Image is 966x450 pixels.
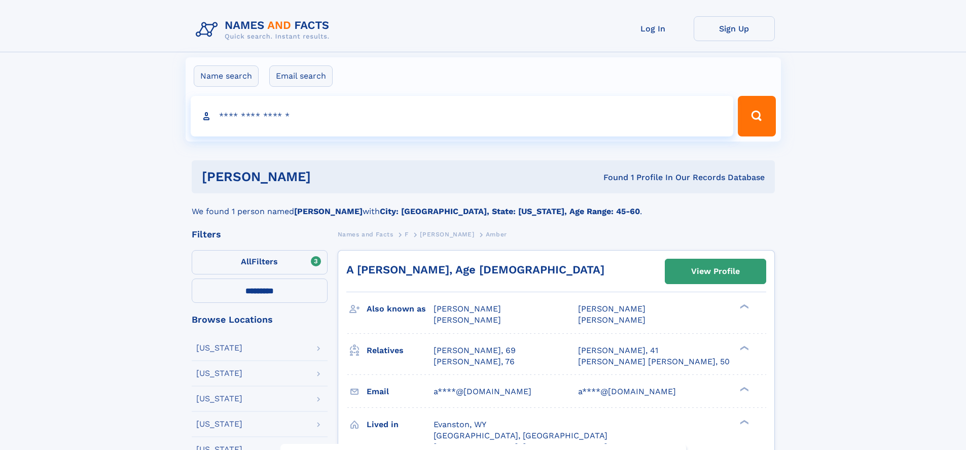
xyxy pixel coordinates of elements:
[196,344,242,352] div: [US_STATE]
[665,259,766,284] a: View Profile
[613,16,694,41] a: Log In
[578,356,730,367] a: [PERSON_NAME] [PERSON_NAME], 50
[434,356,515,367] a: [PERSON_NAME], 76
[192,315,328,324] div: Browse Locations
[434,304,501,314] span: [PERSON_NAME]
[737,419,749,425] div: ❯
[294,206,363,216] b: [PERSON_NAME]
[380,206,640,216] b: City: [GEOGRAPHIC_DATA], State: [US_STATE], Age Range: 45-60
[434,315,501,325] span: [PERSON_NAME]
[486,231,507,238] span: Amber
[194,65,259,87] label: Name search
[578,345,658,356] a: [PERSON_NAME], 41
[457,172,765,183] div: Found 1 Profile In Our Records Database
[202,170,457,183] h1: [PERSON_NAME]
[192,16,338,44] img: Logo Names and Facts
[192,250,328,274] label: Filters
[192,230,328,239] div: Filters
[367,342,434,359] h3: Relatives
[694,16,775,41] a: Sign Up
[196,395,242,403] div: [US_STATE]
[241,257,252,266] span: All
[196,420,242,428] div: [US_STATE]
[578,304,646,314] span: [PERSON_NAME]
[737,344,749,351] div: ❯
[434,420,486,429] span: Evanston, WY
[434,431,607,440] span: [GEOGRAPHIC_DATA], [GEOGRAPHIC_DATA]
[738,96,775,136] button: Search Button
[196,369,242,377] div: [US_STATE]
[737,386,749,392] div: ❯
[191,96,734,136] input: search input
[737,303,749,310] div: ❯
[405,231,409,238] span: F
[367,383,434,400] h3: Email
[691,260,740,283] div: View Profile
[434,345,516,356] a: [PERSON_NAME], 69
[420,228,474,240] a: [PERSON_NAME]
[405,228,409,240] a: F
[338,228,393,240] a: Names and Facts
[269,65,333,87] label: Email search
[346,263,604,276] a: A [PERSON_NAME], Age [DEMOGRAPHIC_DATA]
[367,416,434,433] h3: Lived in
[578,315,646,325] span: [PERSON_NAME]
[420,231,474,238] span: [PERSON_NAME]
[192,193,775,218] div: We found 1 person named with .
[367,300,434,318] h3: Also known as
